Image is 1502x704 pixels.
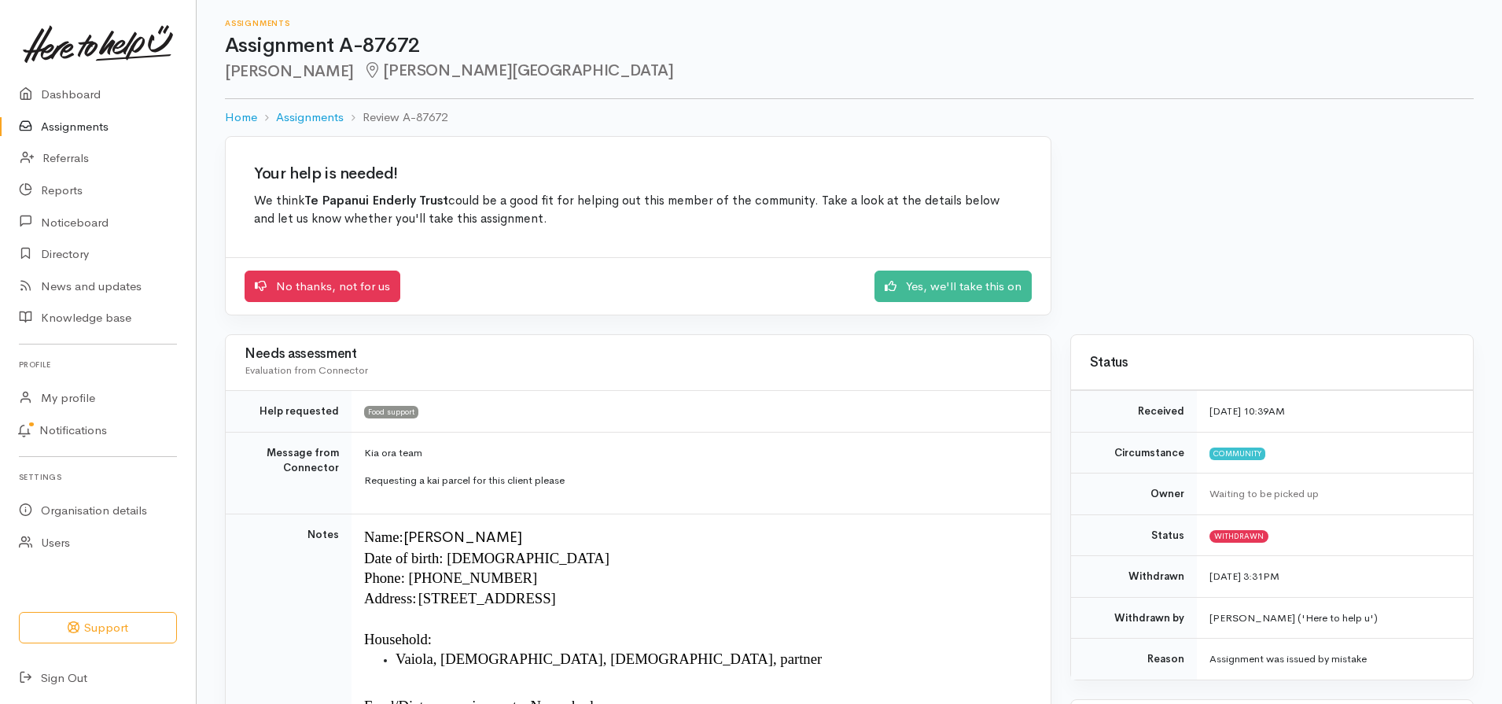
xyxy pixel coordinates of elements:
td: Owner [1071,474,1197,515]
h1: Assignment A-87672 [225,35,1474,57]
h6: Assignments [225,19,1474,28]
td: Message from Connector [226,432,352,514]
p: We think could be a good fit for helping out this member of the community. Take a look at the det... [254,192,1022,229]
span: Household: [364,631,432,647]
time: [DATE] 3:31PM [1209,569,1279,583]
span: Withdrawn [1209,530,1268,543]
a: Assignments [276,109,344,127]
span: [PERSON_NAME][GEOGRAPHIC_DATA] [363,61,674,80]
td: Withdrawn [1071,556,1197,598]
h3: Needs assessment [245,347,1032,362]
td: Received [1071,391,1197,433]
td: Circumstance [1071,432,1197,474]
span: Phone: [PHONE_NUMBER] [364,569,537,586]
p: Kia ora team [364,445,1032,461]
span: Name: [364,529,403,545]
button: Support [19,612,177,644]
td: Withdrawn by [1071,597,1197,639]
li: Review A-87672 [344,109,447,127]
a: Yes, we'll take this on [874,271,1032,303]
span: Community [1209,448,1265,460]
span: Date of birth: [DEMOGRAPHIC_DATA] [364,550,609,566]
td: Status [1071,514,1197,556]
nav: breadcrumb [225,99,1474,136]
span: Evaluation from Connector [245,363,368,377]
span: Address: [STREET_ADDRESS] [364,590,556,606]
time: [DATE] 10:39AM [1209,404,1285,418]
div: Waiting to be picked up [1209,486,1454,502]
p: Requesting a kai parcel for this client please [364,473,1032,488]
td: Assignment was issued by mistake [1197,639,1473,680]
a: Home [225,109,257,127]
td: Help requested [226,391,352,433]
h2: Your help is needed! [254,165,1022,182]
a: No thanks, not for us [245,271,400,303]
td: Reason [1071,639,1197,680]
h2: [PERSON_NAME] [225,62,1474,80]
td: [PERSON_NAME] ('Here to help u') [1197,597,1473,639]
b: Te Papanui Enderly Trust [304,193,448,208]
h6: Profile [19,354,177,375]
span: [PERSON_NAME] [403,528,522,547]
h6: Settings [19,466,177,488]
span: Food support [364,406,418,418]
span: Vaiola, [DEMOGRAPHIC_DATA], [DEMOGRAPHIC_DATA], partner [396,651,822,667]
h3: Status [1090,356,1454,370]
